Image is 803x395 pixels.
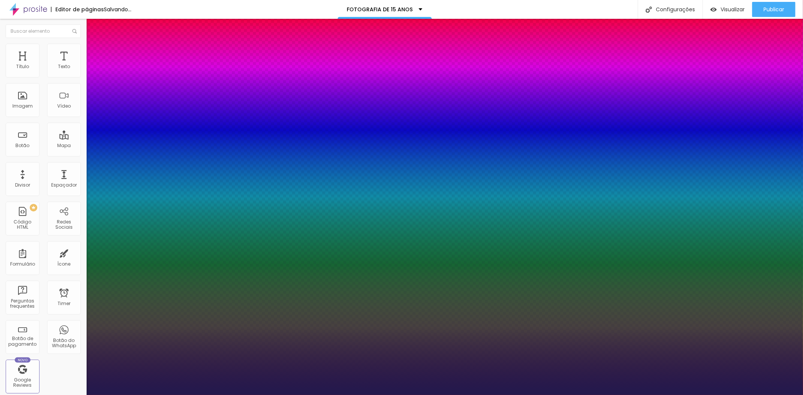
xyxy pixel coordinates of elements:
[58,64,70,69] div: Texto
[58,261,71,267] div: Ícone
[646,6,652,13] img: Icone
[57,143,71,148] div: Mapa
[8,336,37,347] div: Botão de pagamento
[58,301,70,306] div: Timer
[104,7,131,12] div: Salvando...
[6,24,81,38] input: Buscar elemento
[15,182,30,188] div: Divisor
[710,6,717,13] img: view-1.svg
[8,298,37,309] div: Perguntas frequentes
[763,6,784,12] span: Publicar
[57,103,71,109] div: Vídeo
[12,103,33,109] div: Imagem
[8,377,37,388] div: Google Reviews
[49,219,79,230] div: Redes Sociais
[16,143,30,148] div: Botão
[16,64,29,69] div: Título
[49,338,79,349] div: Botão do WhatsApp
[8,219,37,230] div: Código HTML
[721,6,745,12] span: Visualizar
[72,29,77,33] img: Icone
[752,2,795,17] button: Publicar
[51,7,104,12] div: Editor de páginas
[347,7,413,12] p: FOTOGRAFIA DE 15 ANOS
[10,261,35,267] div: Formulário
[15,357,31,363] div: Novo
[51,182,77,188] div: Espaçador
[703,2,752,17] button: Visualizar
